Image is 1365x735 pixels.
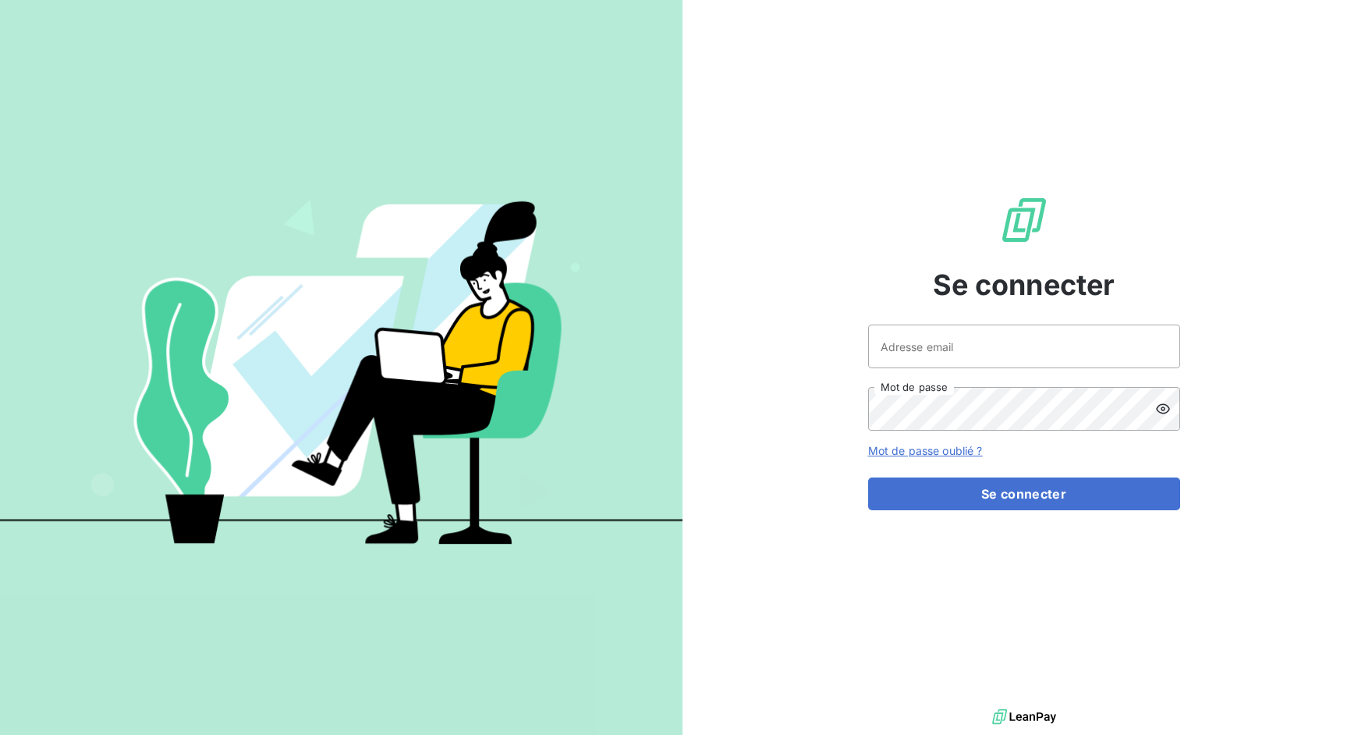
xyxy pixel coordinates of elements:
[868,325,1180,368] input: placeholder
[868,478,1180,510] button: Se connecter
[933,264,1115,306] span: Se connecter
[999,195,1049,245] img: Logo LeanPay
[992,705,1056,729] img: logo
[868,444,983,457] a: Mot de passe oublié ?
